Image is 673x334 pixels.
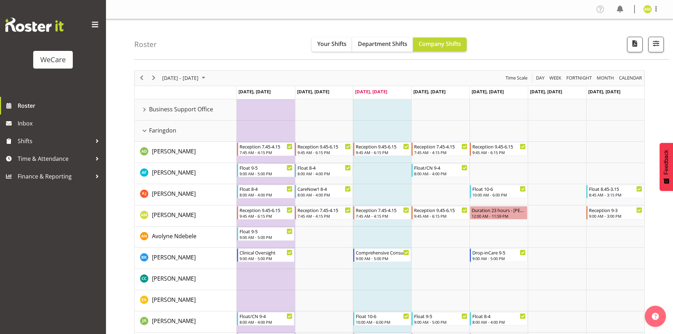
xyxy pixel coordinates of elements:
[152,317,196,325] a: [PERSON_NAME]
[148,71,160,86] div: next period
[240,234,293,240] div: 9:00 AM - 5:00 PM
[135,121,237,142] td: Faringdon resource
[137,74,147,82] button: Previous
[135,269,237,290] td: Charlotte Courtney resource
[240,192,293,198] div: 8:00 AM - 4:00 PM
[135,99,237,121] td: Business Support Office resource
[356,319,409,325] div: 10:00 AM - 6:00 PM
[317,40,347,48] span: Your Shifts
[297,143,351,150] div: Reception 9.45-6.15
[40,54,66,65] div: WeCare
[652,313,659,320] img: help-xxl-2.png
[643,5,652,13] img: antonia-mao10998.jpg
[356,249,409,256] div: Comprehensive Consult 9-5
[237,164,295,177] div: Alex Ferguson"s event - Float 9-5 Begin From Monday, September 22, 2025 at 9:00:00 AM GMT+12:00 E...
[135,205,237,227] td: Antonia Mao resource
[419,40,461,48] span: Company Shifts
[472,213,526,219] div: 12:00 AM - 11:59 PM
[470,312,527,326] div: Jane Arps"s event - Float 8-4 Begin From Friday, September 26, 2025 at 8:00:00 AM GMT+12:00 Ends ...
[565,74,593,82] button: Fortnight
[152,211,196,219] span: [PERSON_NAME]
[18,136,92,146] span: Shifts
[135,227,237,248] td: Avolyne Ndebele resource
[414,164,467,171] div: Float/CN 9-4
[353,206,411,219] div: Antonia Mao"s event - Reception 7.45-4.15 Begin From Wednesday, September 24, 2025 at 7:45:00 AM ...
[135,248,237,269] td: Brian Ko resource
[18,118,102,129] span: Inbox
[589,206,642,213] div: Reception 9-3
[648,37,664,52] button: Filter Shifts
[472,143,526,150] div: Reception 9.45-6.15
[472,192,526,198] div: 10:00 AM - 6:00 PM
[237,185,295,198] div: Amy Johannsen"s event - Float 8-4 Begin From Monday, September 22, 2025 at 8:00:00 AM GMT+12:00 E...
[412,206,469,219] div: Antonia Mao"s event - Reception 9.45-6.15 Begin From Thursday, September 25, 2025 at 9:45:00 AM G...
[237,227,295,241] div: Avolyne Ndebele"s event - Float 9-5 Begin From Monday, September 22, 2025 at 9:00:00 AM GMT+12:00...
[134,40,157,48] h4: Roster
[355,88,387,95] span: [DATE], [DATE]
[135,290,237,311] td: Ena Advincula resource
[135,163,237,184] td: Alex Ferguson resource
[663,150,669,175] span: Feedback
[353,142,411,156] div: Aleea Devenport"s event - Reception 9.45-6.15 Begin From Wednesday, September 24, 2025 at 9:45:00...
[161,74,199,82] span: [DATE] - [DATE]
[237,206,295,219] div: Antonia Mao"s event - Reception 9.45-6.15 Begin From Monday, September 22, 2025 at 9:45:00 AM GMT...
[237,248,295,262] div: Brian Ko"s event - Clinical Oversight Begin From Monday, September 22, 2025 at 9:00:00 AM GMT+12:...
[627,37,643,52] button: Download a PDF of the roster according to the set date range.
[135,311,237,333] td: Jane Arps resource
[472,150,526,155] div: 9:45 AM - 6:15 PM
[161,74,208,82] button: September 2025
[152,232,196,240] a: Avolyne Ndebele
[535,74,546,82] button: Timeline Day
[240,143,293,150] div: Reception 7.45-4.15
[152,147,196,156] a: [PERSON_NAME]
[160,71,209,86] div: September 22 - 28, 2025
[356,143,409,150] div: Reception 9.45-6.15
[535,74,545,82] span: Day
[297,164,351,171] div: Float 8-4
[414,171,467,176] div: 8:00 AM - 4:00 PM
[549,74,562,82] span: Week
[237,312,295,326] div: Jane Arps"s event - Float/CN 9-4 Begin From Monday, September 22, 2025 at 8:00:00 AM GMT+12:00 En...
[295,164,353,177] div: Alex Ferguson"s event - Float 8-4 Begin From Tuesday, September 23, 2025 at 8:00:00 AM GMT+12:00 ...
[152,147,196,155] span: [PERSON_NAME]
[470,142,527,156] div: Aleea Devenport"s event - Reception 9.45-6.15 Begin From Friday, September 26, 2025 at 9:45:00 AM...
[149,126,176,135] span: Faringdon
[472,88,504,95] span: [DATE], [DATE]
[596,74,615,82] span: Month
[566,74,592,82] span: Fortnight
[412,164,469,177] div: Alex Ferguson"s event - Float/CN 9-4 Begin From Thursday, September 25, 2025 at 8:00:00 AM GMT+12...
[413,88,445,95] span: [DATE], [DATE]
[596,74,615,82] button: Timeline Month
[152,190,196,198] span: [PERSON_NAME]
[530,88,562,95] span: [DATE], [DATE]
[149,74,159,82] button: Next
[18,153,92,164] span: Time & Attendance
[414,312,467,320] div: Float 9-5
[414,319,467,325] div: 9:00 AM - 5:00 PM
[240,213,293,219] div: 9:45 AM - 6:15 PM
[356,206,409,213] div: Reception 7.45-4.15
[548,74,563,82] button: Timeline Week
[152,295,196,304] a: [PERSON_NAME]
[352,37,413,52] button: Department Shifts
[412,142,469,156] div: Aleea Devenport"s event - Reception 7.45-4.15 Begin From Thursday, September 25, 2025 at 7:45:00 ...
[297,150,351,155] div: 9:45 AM - 6:15 PM
[240,185,293,192] div: Float 8-4
[470,248,527,262] div: Brian Ko"s event - Drop-inCare 9-5 Begin From Friday, September 26, 2025 at 9:00:00 AM GMT+12:00 ...
[413,37,467,52] button: Company Shifts
[472,312,526,320] div: Float 8-4
[149,105,213,113] span: Business Support Office
[356,150,409,155] div: 9:45 AM - 6:15 PM
[135,184,237,205] td: Amy Johannsen resource
[588,88,620,95] span: [DATE], [DATE]
[505,74,528,82] span: Time Scale
[152,253,196,262] a: [PERSON_NAME]
[356,312,409,320] div: Float 10-6
[240,319,293,325] div: 8:00 AM - 4:00 PM
[152,253,196,261] span: [PERSON_NAME]
[414,143,467,150] div: Reception 7.45-4.15
[589,213,642,219] div: 9:00 AM - 3:00 PM
[414,150,467,155] div: 7:45 AM - 4:15 PM
[312,37,352,52] button: Your Shifts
